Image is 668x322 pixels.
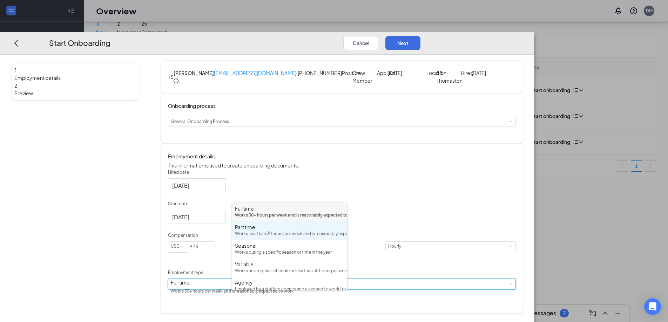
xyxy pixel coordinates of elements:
[168,102,516,110] h4: Onboarding process
[171,117,234,126] div: [object Object]
[168,162,516,169] p: This information is used to create onboarding documents.
[426,69,437,77] p: Location
[168,169,516,176] p: Hired date
[461,69,471,77] p: Hired
[49,37,110,49] h3: Start Onboarding
[14,82,17,89] span: 2
[235,261,344,268] div: Variable
[235,205,344,212] div: Full time
[14,67,17,73] span: 1
[343,36,378,50] button: Cancel
[14,89,136,97] span: Preview
[235,224,344,231] div: Part time
[171,279,299,296] div: [object Object]
[235,212,344,219] div: Works 30+ hours per week and is reasonably expected to work
[342,69,352,77] p: Position
[168,232,516,239] p: Compensation
[235,231,344,237] div: Works less than 30 hours per week and is reasonably expected to work
[235,242,344,249] div: Seasonal
[377,69,387,77] p: Applied
[171,242,184,251] div: USD
[235,286,344,293] div: Employed by a staffing agency and assigned to work for another company
[471,69,492,77] p: [DATE]
[387,69,409,77] p: [DATE]
[187,242,215,251] input: Amount
[171,119,229,124] span: General Onboarding Process
[235,279,344,286] div: Agency
[174,78,178,83] span: info-circle
[168,152,516,160] h4: Employment details
[352,69,373,84] p: Crew Member
[235,268,344,274] div: Works an irregular schedule or less than 30 hours per week
[388,242,406,251] div: Hourly
[385,36,420,50] button: Next
[235,249,344,256] div: Works during a specific season or time in the year
[168,201,516,207] p: Start date
[168,269,516,276] p: Employment type
[437,69,457,84] p: 88 - Thomaston
[174,69,214,77] h4: [PERSON_NAME]
[171,279,294,286] div: Full time
[172,213,220,221] input: Sep 18, 2025
[172,181,220,190] input: Sep 16, 2025
[168,73,174,81] div: TS
[644,298,661,315] div: Open Intercom Messenger
[171,286,294,296] div: Works 30+ hours per week and is reasonably expected to work
[14,74,136,82] span: Employment details
[214,69,342,77] p: · [PHONE_NUMBER]
[214,70,296,76] a: [EMAIL_ADDRESS][DOMAIN_NAME]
